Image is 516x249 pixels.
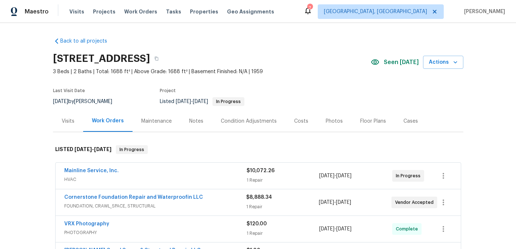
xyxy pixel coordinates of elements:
span: Visits [69,8,84,15]
div: 7 [307,4,312,12]
div: Visits [62,118,74,125]
div: Notes [189,118,203,125]
span: Tasks [166,9,181,14]
span: HVAC [64,176,247,183]
div: Costs [294,118,308,125]
button: Actions [423,56,463,69]
span: Work Orders [124,8,157,15]
span: Last Visit Date [53,88,85,93]
span: Actions [429,58,458,67]
a: Mainline Service, Inc. [64,168,119,173]
div: 1 Repair [246,203,319,210]
div: Maintenance [141,118,172,125]
span: - [74,147,111,152]
div: Photos [326,118,343,125]
span: [DATE] [319,173,334,178]
span: In Progress [213,99,244,104]
span: [DATE] [176,99,191,104]
h6: LISTED [55,145,111,154]
div: LISTED [DATE]-[DATE]In Progress [53,138,463,161]
span: Project [160,88,176,93]
div: 1 Repair [247,177,320,184]
div: Condition Adjustments [221,118,277,125]
span: Properties [190,8,218,15]
span: [DATE] [336,173,352,178]
span: - [319,225,352,233]
span: [DATE] [336,200,351,205]
span: - [319,172,352,179]
span: - [319,199,351,206]
span: Geo Assignments [227,8,274,15]
span: $120.00 [247,221,267,226]
span: [DATE] [319,226,334,232]
span: In Progress [117,146,147,153]
div: Cases [403,118,418,125]
span: [DATE] [74,147,92,152]
span: 3 Beds | 2 Baths | Total: 1688 ft² | Above Grade: 1688 ft² | Basement Finished: N/A | 1959 [53,68,371,75]
span: [PERSON_NAME] [461,8,505,15]
span: Seen [DATE] [384,59,419,66]
span: [DATE] [336,226,352,232]
span: - [176,99,208,104]
div: Work Orders [92,117,124,125]
div: by [PERSON_NAME] [53,97,121,106]
a: Cornerstone Foundation Repair and Waterproofin LLC [64,195,203,200]
span: $8,888.34 [246,195,272,200]
button: Copy Address [150,52,163,65]
span: [DATE] [319,200,334,205]
span: In Progress [396,172,423,179]
span: [DATE] [193,99,208,104]
span: Vendor Accepted [395,199,436,206]
span: [DATE] [53,99,68,104]
a: VRX Photography [64,221,109,226]
span: Listed [160,99,244,104]
div: Floor Plans [360,118,386,125]
span: Complete [396,225,421,233]
span: [DATE] [94,147,111,152]
span: [GEOGRAPHIC_DATA], [GEOGRAPHIC_DATA] [324,8,427,15]
h2: [STREET_ADDRESS] [53,55,150,62]
span: Projects [93,8,115,15]
span: $10,072.26 [247,168,275,173]
span: PHOTOGRAPHY [64,229,247,236]
a: Back to all projects [53,37,123,45]
span: FOUNDATION, CRAWL_SPACE, STRUCTURAL [64,202,246,210]
span: Maestro [25,8,49,15]
div: 1 Repair [247,230,320,237]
